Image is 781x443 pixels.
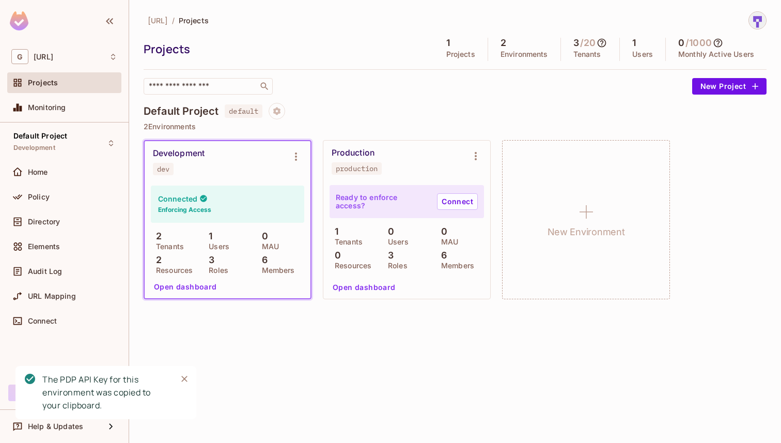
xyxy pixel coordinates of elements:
p: 6 [436,250,447,261]
span: Policy [28,193,50,201]
span: default [225,104,262,118]
div: The PDP API Key for this environment was copied to your clipboard. [42,373,168,412]
h5: 0 [678,38,684,48]
div: dev [157,165,169,173]
p: Resources [330,262,371,270]
span: [URL] [148,16,168,25]
h5: 1 [632,38,636,48]
p: MAU [257,242,279,251]
p: Tenants [151,242,184,251]
p: Users [632,50,653,58]
span: Elements [28,242,60,251]
p: 0 [330,250,341,261]
h4: Connected [158,194,197,204]
p: 6 [257,255,268,265]
span: Projects [179,16,209,25]
img: SReyMgAAAABJRU5ErkJggg== [10,11,28,30]
button: Environment settings [286,146,306,167]
p: 1 [330,226,338,237]
p: Environments [501,50,548,58]
button: Open dashboard [329,279,400,296]
div: Production [332,148,374,158]
h4: Default Project [144,105,218,117]
p: Monthly Active Users [678,50,754,58]
p: Roles [383,262,408,270]
img: sharmila@genworx.ai [749,12,766,29]
button: New Project [692,78,767,95]
p: Members [436,262,474,270]
h5: 3 [573,38,579,48]
h1: New Environment [548,224,625,240]
button: Environment settings [465,146,486,166]
p: 1 [204,231,212,241]
span: Audit Log [28,267,62,276]
span: URL Mapping [28,292,76,300]
p: 2 [151,255,162,265]
p: Roles [204,266,228,274]
p: Resources [151,266,193,274]
p: Tenants [330,238,363,246]
span: Default Project [13,132,67,140]
p: 2 [151,231,162,241]
p: 0 [383,226,394,237]
span: Home [28,168,48,176]
h5: 2 [501,38,506,48]
h5: / 1000 [685,38,712,48]
button: Open dashboard [150,279,221,295]
h6: Enforcing Access [158,205,211,215]
h5: / 20 [580,38,596,48]
span: Projects [28,79,58,87]
span: Monitoring [28,103,66,112]
a: Connect [437,193,478,210]
span: Connect [28,317,57,325]
span: Project settings [269,108,285,118]
p: Ready to enforce access? [336,193,429,210]
span: G [11,49,28,64]
p: 2 Environments [144,123,767,131]
div: production [336,164,378,173]
span: Workspace: genworx.ai [34,53,53,61]
button: Close [177,371,192,387]
p: Users [383,238,409,246]
li: / [172,16,175,25]
div: Development [153,148,205,159]
div: Projects [144,41,429,57]
p: Users [204,242,229,251]
span: Development [13,144,55,152]
p: 3 [383,250,394,261]
span: Directory [28,218,60,226]
p: MAU [436,238,458,246]
h5: 1 [446,38,450,48]
p: 0 [257,231,268,241]
p: 3 [204,255,214,265]
p: Tenants [573,50,601,58]
p: Projects [446,50,475,58]
p: Members [257,266,295,274]
p: 0 [436,226,447,237]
